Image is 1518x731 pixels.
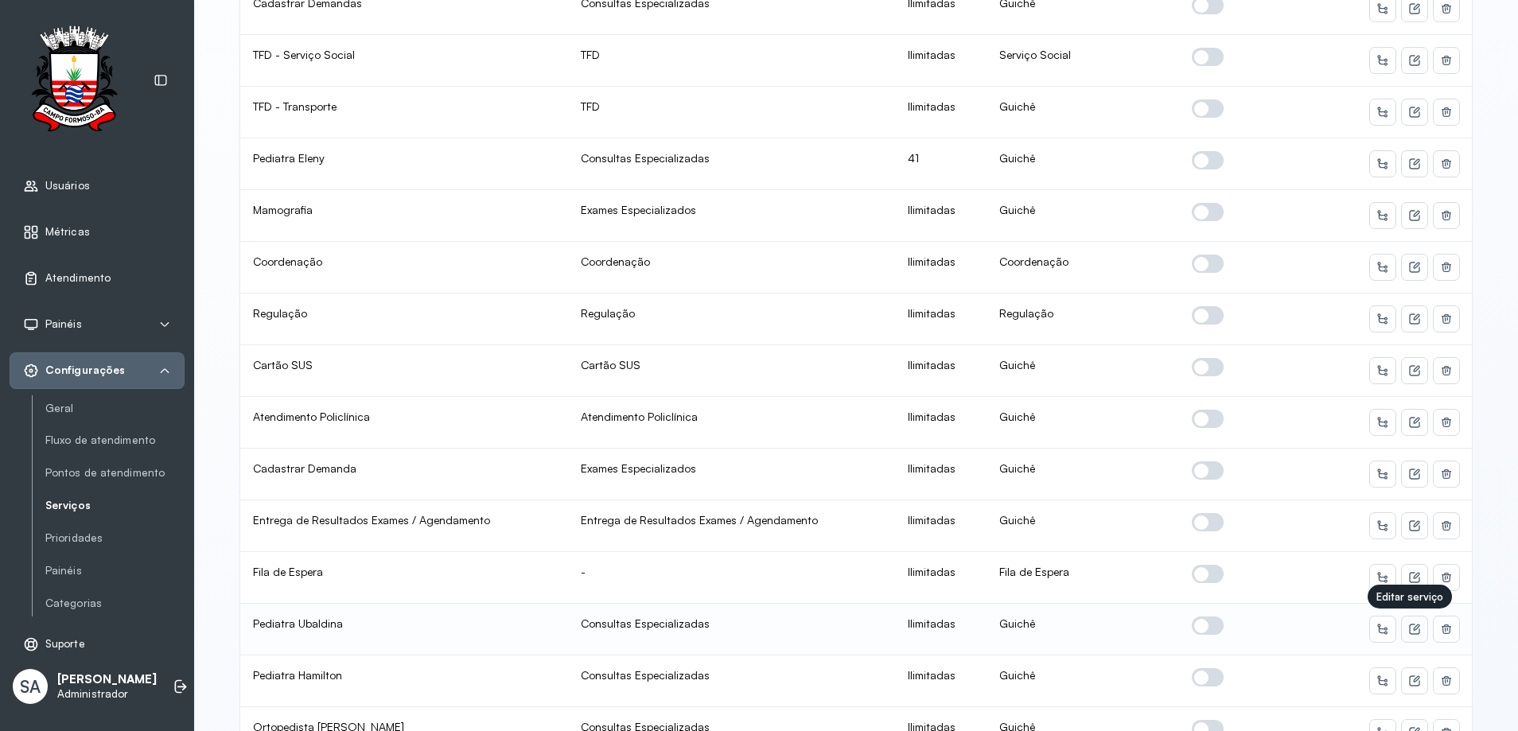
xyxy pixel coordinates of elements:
div: Regulação [581,306,883,321]
td: Ilimitadas [895,87,987,138]
td: Ilimitadas [895,190,987,242]
td: Guichê [987,655,1179,707]
td: Mamografia [240,190,568,242]
td: Ilimitadas [895,500,987,552]
td: Fila de Espera [987,552,1179,604]
td: Serviço Social [987,35,1179,87]
a: Painéis [45,561,185,581]
td: Ilimitadas [895,552,987,604]
div: Cartão SUS [581,358,883,372]
td: Ilimitadas [895,449,987,500]
td: Guichê [987,397,1179,449]
a: Fluxo de atendimento [45,430,185,450]
td: Entrega de Resultados Exames / Agendamento [240,500,568,552]
td: Ilimitadas [895,35,987,87]
div: TFD [581,99,883,114]
a: Atendimento [23,270,171,286]
span: Métricas [45,225,90,239]
img: Logotipo do estabelecimento [17,25,131,136]
td: TFD - Transporte [240,87,568,138]
td: Ilimitadas [895,604,987,655]
td: Regulação [987,294,1179,345]
a: Pontos de atendimento [45,466,185,480]
td: Coordenação [987,242,1179,294]
a: Pontos de atendimento [45,463,185,483]
td: Ilimitadas [895,655,987,707]
td: Cadastrar Demanda [240,449,568,500]
a: Fluxo de atendimento [45,434,185,447]
td: Guichê [987,138,1179,190]
td: TFD - Serviço Social [240,35,568,87]
td: Guichê [987,190,1179,242]
a: Serviços [45,496,185,515]
td: Ilimitadas [895,294,987,345]
td: Ilimitadas [895,242,987,294]
td: Coordenação [240,242,568,294]
td: Guichê [987,345,1179,397]
td: Pediatra Ubaldina [240,604,568,655]
div: Consultas Especializadas [581,616,883,631]
div: Entrega de Resultados Exames / Agendamento [581,513,883,527]
div: Consultas Especializadas [581,668,883,682]
div: Exames Especializados [581,203,883,217]
p: [PERSON_NAME] [57,672,157,687]
p: Administrador [57,687,157,701]
a: Prioridades [45,531,185,545]
div: Atendimento Policlínica [581,410,883,424]
td: Guichê [987,500,1179,552]
a: Prioridades [45,528,185,548]
span: Suporte [45,637,85,651]
div: - [581,565,883,579]
td: Pediatra Hamilton [240,655,568,707]
td: Cartão SUS [240,345,568,397]
a: Usuários [23,178,171,194]
a: Categorias [45,597,185,610]
td: Fila de Espera [240,552,568,604]
a: Serviços [45,499,185,512]
span: Configurações [45,364,125,377]
a: Geral [45,399,185,418]
div: Consultas Especializadas [581,151,883,165]
td: 41 [895,138,987,190]
td: Pediatra Eleny [240,138,568,190]
span: Atendimento [45,271,111,285]
td: Guichê [987,449,1179,500]
a: Métricas [23,224,171,240]
div: TFD [581,48,883,62]
td: Guichê [987,604,1179,655]
div: Coordenação [581,255,883,269]
td: Ilimitadas [895,397,987,449]
td: Guichê [987,87,1179,138]
td: Ilimitadas [895,345,987,397]
td: Regulação [240,294,568,345]
a: Geral [45,402,185,415]
span: Usuários [45,179,90,192]
span: Painéis [45,317,82,331]
td: Atendimento Policlínica [240,397,568,449]
a: Painéis [45,564,185,577]
div: Exames Especializados [581,461,883,476]
a: Categorias [45,593,185,613]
